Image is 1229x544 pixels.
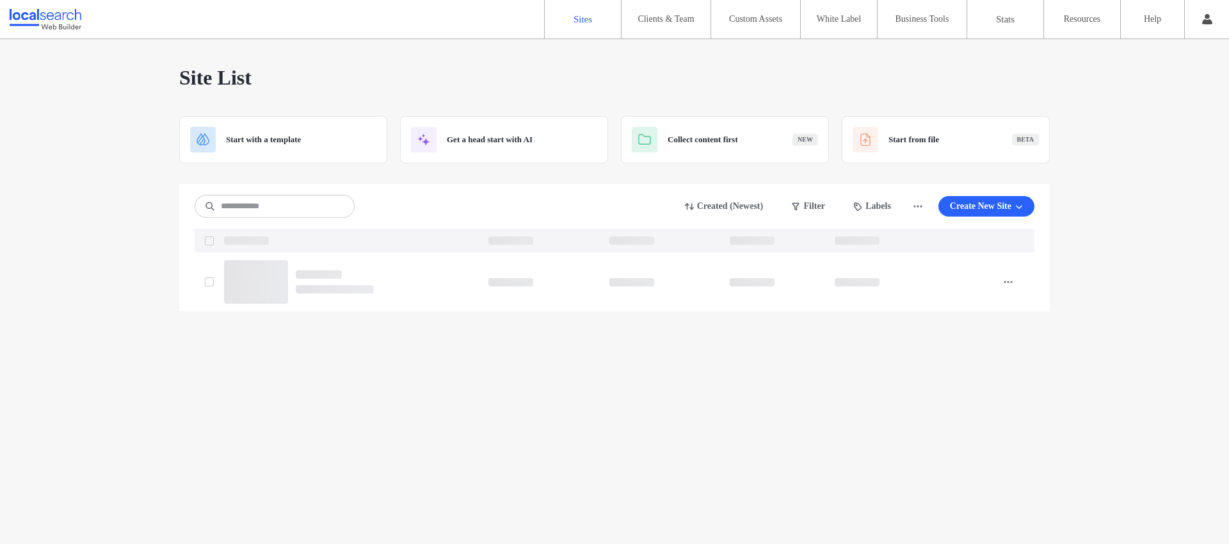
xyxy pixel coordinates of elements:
div: Start with a template [179,116,387,163]
button: Create New Site [938,196,1034,217]
div: Start from fileBeta [842,116,1050,163]
span: Start with a template [226,133,301,146]
label: Custom Assets [729,14,782,24]
label: Help [1144,14,1161,24]
label: Resources [1064,14,1101,24]
span: Collect content first [668,133,738,146]
div: Collect content firstNew [621,116,829,163]
label: Sites [574,14,592,25]
label: Clients & Team [638,14,694,24]
label: Stats [996,14,1015,25]
button: Created (Newest) [674,196,775,217]
button: Labels [842,196,903,217]
span: Start from file [888,133,939,146]
label: Business Tools [896,14,949,24]
button: Filter [780,196,837,217]
div: Beta [1012,134,1040,145]
div: Get a head start with AI [400,116,608,163]
div: New [792,134,818,145]
label: White Label [817,14,862,24]
span: Site List [179,65,252,90]
span: Get a head start with AI [447,133,533,146]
